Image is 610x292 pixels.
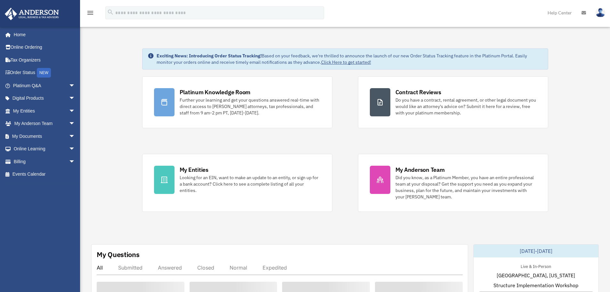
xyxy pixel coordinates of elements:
a: Digital Productsarrow_drop_down [4,92,85,105]
a: Online Ordering [4,41,85,54]
div: My Questions [97,250,140,259]
div: Expedited [263,264,287,271]
div: Normal [230,264,247,271]
div: My Entities [180,166,208,174]
a: My Anderson Team Did you know, as a Platinum Member, you have an entire professional team at your... [358,154,548,212]
div: [DATE]-[DATE] [474,245,598,257]
span: arrow_drop_down [69,155,82,168]
div: Further your learning and get your questions answered real-time with direct access to [PERSON_NAM... [180,97,321,116]
a: Events Calendar [4,168,85,181]
span: arrow_drop_down [69,143,82,156]
div: Do you have a contract, rental agreement, or other legal document you would like an attorney's ad... [395,97,536,116]
a: Platinum Knowledge Room Further your learning and get your questions answered real-time with dire... [142,76,332,128]
span: arrow_drop_down [69,104,82,118]
div: Contract Reviews [395,88,441,96]
div: Submitted [118,264,142,271]
a: Click Here to get started! [321,59,371,65]
span: [GEOGRAPHIC_DATA], [US_STATE] [497,271,575,279]
div: Answered [158,264,182,271]
span: arrow_drop_down [69,117,82,130]
a: My Entitiesarrow_drop_down [4,104,85,117]
span: arrow_drop_down [69,79,82,92]
a: menu [86,11,94,17]
div: Live & In-Person [516,263,556,269]
span: Structure Implementation Workshop [493,281,578,289]
a: My Documentsarrow_drop_down [4,130,85,143]
div: Platinum Knowledge Room [180,88,251,96]
a: Online Learningarrow_drop_down [4,143,85,155]
div: Closed [197,264,214,271]
a: Contract Reviews Do you have a contract, rental agreement, or other legal document you would like... [358,76,548,128]
i: menu [86,9,94,17]
a: My Anderson Teamarrow_drop_down [4,117,85,130]
div: NEW [37,68,51,78]
a: Order StatusNEW [4,66,85,79]
a: Platinum Q&Aarrow_drop_down [4,79,85,92]
div: All [97,264,103,271]
img: Anderson Advisors Platinum Portal [3,8,61,20]
span: arrow_drop_down [69,130,82,143]
strong: Exciting News: Introducing Order Status Tracking! [157,53,262,59]
a: Tax Organizers [4,54,85,66]
span: arrow_drop_down [69,92,82,105]
div: My Anderson Team [395,166,445,174]
div: Looking for an EIN, want to make an update to an entity, or sign up for a bank account? Click her... [180,174,321,194]
a: My Entities Looking for an EIN, want to make an update to an entity, or sign up for a bank accoun... [142,154,332,212]
a: Home [4,28,82,41]
img: User Pic [596,8,605,17]
div: Did you know, as a Platinum Member, you have an entire professional team at your disposal? Get th... [395,174,536,200]
a: Billingarrow_drop_down [4,155,85,168]
div: Based on your feedback, we're thrilled to announce the launch of our new Order Status Tracking fe... [157,53,543,65]
i: search [107,9,114,16]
